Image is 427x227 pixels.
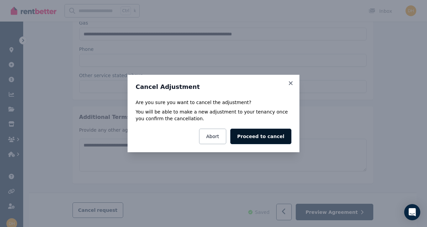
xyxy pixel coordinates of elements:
button: Proceed to cancel [230,129,291,144]
div: Open Intercom Messenger [404,204,420,220]
h3: Cancel Adjustment [136,83,291,91]
p: You will be able to make a new adjustment to your tenancy once you confirm the cancellation. [136,108,291,122]
p: Are you sure you want to cancel the adjustment? [136,99,291,106]
button: Abort [199,129,226,144]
